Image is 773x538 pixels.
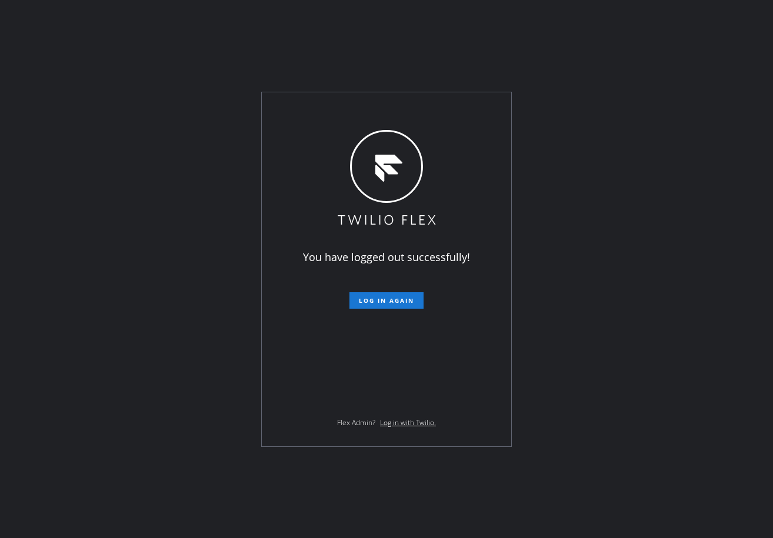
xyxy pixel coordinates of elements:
[349,292,424,309] button: Log in again
[359,296,414,305] span: Log in again
[337,417,375,427] span: Flex Admin?
[303,250,470,264] span: You have logged out successfully!
[380,417,436,427] a: Log in with Twilio.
